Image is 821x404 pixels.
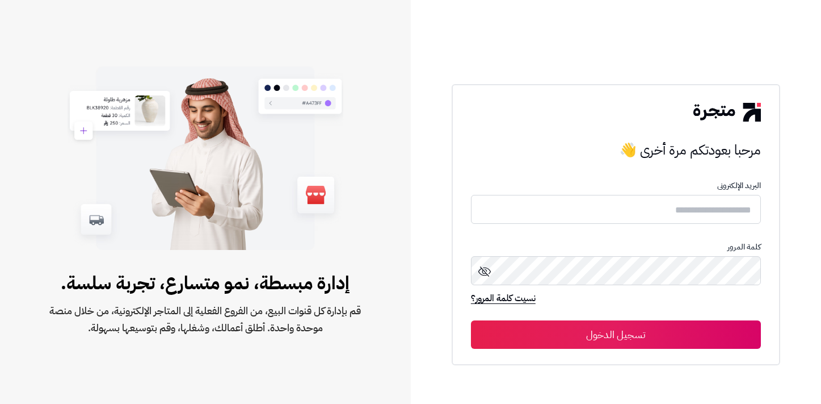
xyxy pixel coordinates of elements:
[471,181,761,190] p: البريد الإلكترونى
[471,320,761,349] button: تسجيل الدخول
[471,291,536,307] a: نسيت كلمة المرور؟
[36,269,374,297] span: إدارة مبسطة، نمو متسارع، تجربة سلسة.
[36,302,374,336] span: قم بإدارة كل قنوات البيع، من الفروع الفعلية إلى المتاجر الإلكترونية، من خلال منصة موحدة واحدة. أط...
[693,103,760,121] img: logo-2.png
[471,139,761,161] h3: مرحبا بعودتكم مرة أخرى 👋
[471,243,761,252] p: كلمة المرور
